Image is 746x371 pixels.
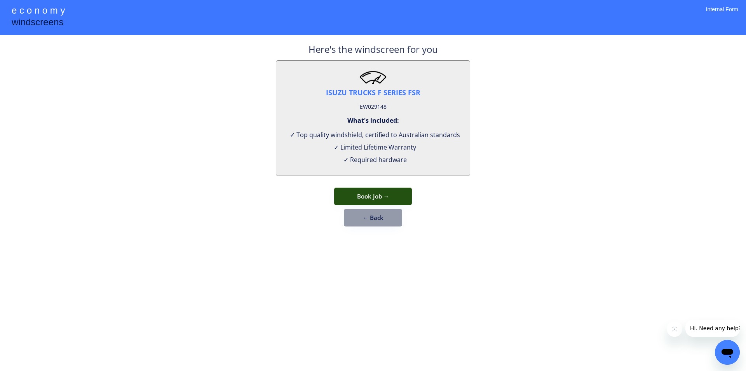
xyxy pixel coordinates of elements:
[286,129,460,166] div: ✓ Top quality windshield, certified to Australian standards ✓ Limited Lifetime Warranty ✓ Require...
[5,5,56,12] span: Hi. Need any help?
[347,116,399,125] div: What's included:
[667,321,682,337] iframe: Close message
[360,101,387,112] div: EW029148
[326,88,420,98] div: ISUZU TRUCKS F SERIES FSR
[334,188,412,205] button: Book Job →
[359,70,387,84] img: windscreen2.png
[706,6,738,23] div: Internal Form
[12,4,65,19] div: e c o n o m y
[715,340,740,365] iframe: Button to launch messaging window
[344,209,402,226] button: ← Back
[685,320,740,337] iframe: Message from company
[309,43,438,60] div: Here's the windscreen for you
[12,16,63,31] div: windscreens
